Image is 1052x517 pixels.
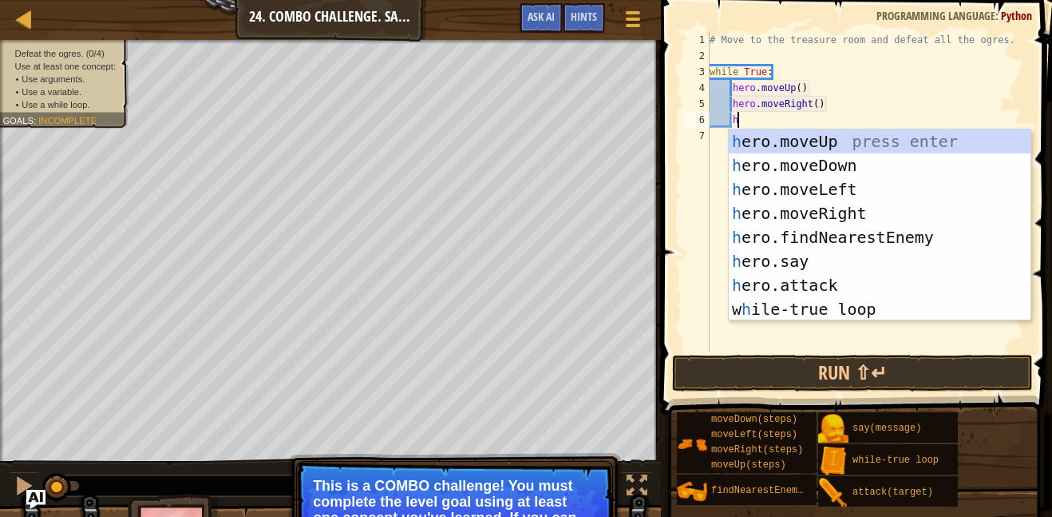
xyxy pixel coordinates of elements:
div: 3 [683,64,710,80]
span: Use at least one concept: [15,61,116,71]
img: portrait.png [677,476,707,507]
span: Hints [571,9,597,24]
img: portrait.png [818,414,848,444]
span: moveUp(steps) [711,459,786,471]
span: moveLeft(steps) [711,429,797,440]
span: Defeat the ogres. (0/4) [15,48,105,58]
span: : [995,8,1001,23]
div: 1 [683,32,710,48]
button: Run ⇧↵ [672,355,1033,392]
img: portrait.png [677,429,707,459]
button: Ask AI [26,490,45,509]
span: Goals [2,115,34,125]
span: say(message) [852,423,921,434]
li: Use arguments. [15,73,119,86]
li: Defeat the ogres. [2,47,119,60]
span: findNearestEnemy() [711,485,815,496]
span: while-true loop [852,455,939,466]
span: Use a while loop. [22,99,89,109]
button: Toggle fullscreen [621,471,653,504]
i: • [15,99,18,109]
span: Python [1001,8,1032,23]
span: Incomplete [38,115,97,125]
li: Use a while loop. [15,98,119,111]
li: Use at least one concept: [2,60,119,73]
span: Use arguments. [22,74,85,84]
img: portrait.png [818,478,848,508]
i: • [15,74,18,84]
div: 5 [683,96,710,112]
button: Ctrl + P: Pause [8,471,40,504]
div: 2 [683,48,710,64]
i: • [15,86,18,97]
span: Ask AI [528,9,555,24]
span: Use a variable. [22,86,81,97]
span: Programming language [876,8,995,23]
li: Use a variable. [15,86,119,98]
div: 4 [683,80,710,96]
button: Show game menu [613,3,653,41]
div: 6 [683,112,710,128]
span: : [34,115,38,125]
img: portrait.png [818,446,848,476]
span: attack(target) [852,487,933,498]
span: moveRight(steps) [711,444,803,455]
button: Ask AI [520,3,563,33]
span: moveDown(steps) [711,414,797,425]
div: 7 [683,128,710,144]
